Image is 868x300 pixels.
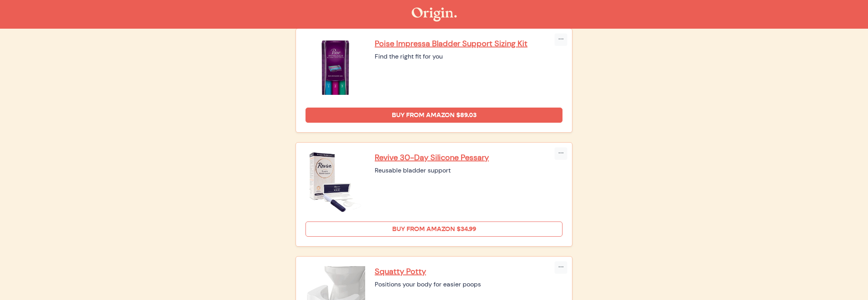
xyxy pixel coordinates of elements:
div: Positions your body for easier poops [375,280,562,289]
div: Find the right fit for you [375,52,562,61]
div: Reusable bladder support [375,166,562,175]
a: Buy from Amazon $89.03 [306,108,562,123]
a: Squatty Potty [375,266,562,276]
a: Buy from Amazon $34.99 [306,222,562,237]
img: Poise Impressa Bladder Support Sizing Kit [306,38,365,98]
img: Revive 30-Day Silicone Pessary [306,152,365,212]
a: Revive 30-Day Silicone Pessary [375,152,562,163]
a: Poise Impressa Bladder Support Sizing Kit [375,38,562,49]
img: The Origin Shop [412,8,457,22]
